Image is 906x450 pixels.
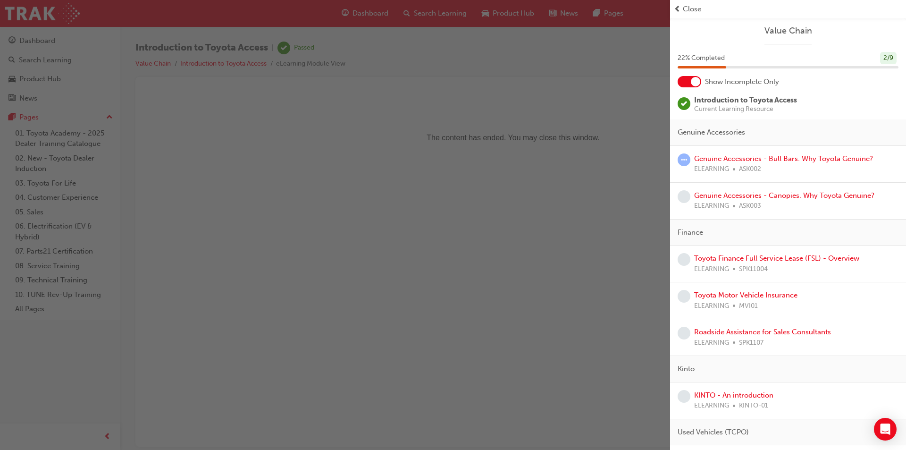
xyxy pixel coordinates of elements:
[674,4,681,15] span: prev-icon
[694,96,797,104] span: Introduction to Toyota Access
[694,201,729,212] span: ELEARNING
[678,327,690,340] span: learningRecordVerb_NONE-icon
[739,201,761,212] span: ASK003
[694,328,831,336] a: Roadside Assistance for Sales Consultants
[678,53,725,64] span: 22 % Completed
[678,290,690,303] span: learningRecordVerb_NONE-icon
[694,338,729,348] span: ELEARNING
[739,164,761,175] span: ASK002
[678,153,690,166] span: learningRecordVerb_ATTEMPT-icon
[694,264,729,275] span: ELEARNING
[678,127,745,138] span: Genuine Accessories
[694,301,729,312] span: ELEARNING
[694,164,729,175] span: ELEARNING
[678,97,690,110] span: learningRecordVerb_PASS-icon
[739,264,768,275] span: SPK11004
[880,52,897,65] div: 2 / 9
[678,364,695,374] span: Kinto
[694,191,874,200] a: Genuine Accessories - Canopies. Why Toyota Genuine?
[694,254,859,263] a: Toyota Finance Full Service Lease (FSL) - Overview
[694,106,797,112] span: Current Learning Resource
[4,8,737,50] p: The content has ended. You may close this window.
[678,25,898,36] a: Value Chain
[694,391,773,399] a: KINTO - An introduction
[874,418,897,441] div: Open Intercom Messenger
[739,400,768,411] span: KINTO-01
[739,338,763,348] span: SPK1107
[705,76,779,87] span: Show Incomplete Only
[678,390,690,403] span: learningRecordVerb_NONE-icon
[678,190,690,203] span: learningRecordVerb_NONE-icon
[678,253,690,266] span: learningRecordVerb_NONE-icon
[694,154,873,163] a: Genuine Accessories - Bull Bars. Why Toyota Genuine?
[739,301,758,312] span: MVI01
[678,227,703,238] span: Finance
[683,4,701,15] span: Close
[694,291,797,299] a: Toyota Motor Vehicle Insurance
[674,4,902,15] button: prev-iconClose
[694,400,729,411] span: ELEARNING
[678,427,749,438] span: Used Vehicles (TCPO)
